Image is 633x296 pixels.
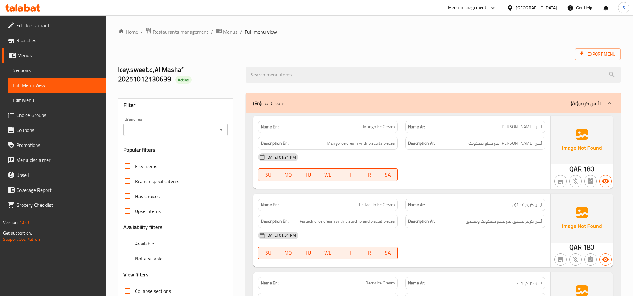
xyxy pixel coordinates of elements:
[338,247,358,259] button: TH
[16,201,101,209] span: Grocery Checklist
[359,201,395,208] span: Pistachio Ice Cream
[358,247,378,259] button: FR
[3,218,18,226] span: Version:
[575,48,621,60] span: Export Menu
[584,175,597,187] button: Not has choices
[318,168,338,181] button: WE
[500,124,542,130] span: آيس [PERSON_NAME]
[13,81,101,89] span: Full Menu View
[466,217,542,225] span: آيس كريم فستق مع قطع بسكويت وفستق
[118,28,621,36] nav: breadcrumb
[378,247,398,259] button: SA
[245,28,277,36] span: Full menu view
[2,18,106,33] a: Edit Restaurant
[16,126,101,134] span: Coupons
[135,287,171,295] span: Collapse sections
[19,218,29,226] span: 1.0.0
[569,163,582,175] span: QAR
[300,217,395,225] span: Pistachio ice cream with pistachio and biscuit pieces
[468,139,542,147] span: آيس كريم مانجو مع قطع بسكويت
[261,170,276,179] span: SU
[408,139,435,147] strong: Description Ar:
[123,271,149,278] h3: View filters
[17,51,101,59] span: Menus
[554,253,567,266] button: Not branch specific item
[223,28,237,36] span: Menus
[569,175,582,187] button: Purchased item
[175,76,192,84] div: Active
[2,138,106,153] a: Promotions
[551,194,613,242] img: Ae5nvW7+0k+MAAAAAElFTkSuQmCC
[16,141,101,149] span: Promotions
[211,28,213,36] li: /
[381,248,396,257] span: SA
[135,207,161,215] span: Upsell items
[2,197,106,212] a: Grocery Checklist
[246,93,621,113] div: (En): Ice Cream(Ar):الأيس كريم
[327,139,395,147] span: Mango ice cream with biscuits pieces
[298,168,318,181] button: TU
[16,156,101,164] span: Menu disclaimer
[3,235,43,243] a: Support.OpsPlatform
[278,247,298,259] button: MO
[261,248,276,257] span: SU
[261,124,279,130] strong: Name En:
[301,170,316,179] span: TU
[599,253,612,266] button: Available
[554,175,567,187] button: Not branch specific item
[358,168,378,181] button: FR
[341,248,356,257] span: TH
[301,248,316,257] span: TU
[318,247,338,259] button: WE
[366,280,395,286] span: Berry Ice Cream
[135,163,157,170] span: Free items
[141,28,143,36] li: /
[361,170,376,179] span: FR
[8,93,106,108] a: Edit Menu
[381,170,396,179] span: SA
[264,232,298,238] span: [DATE] 01:31 PM
[264,154,298,160] span: [DATE] 01:31 PM
[253,99,284,107] p: Ice Cream
[240,28,242,36] li: /
[2,123,106,138] a: Coupons
[13,66,101,74] span: Sections
[261,139,289,147] strong: Description En:
[8,78,106,93] a: Full Menu View
[261,217,289,225] strong: Description En:
[216,28,237,36] a: Menus
[569,241,582,253] span: QAR
[584,253,597,266] button: Not has choices
[16,111,101,119] span: Choice Groups
[135,240,154,247] span: Available
[580,50,616,58] span: Export Menu
[361,248,376,257] span: FR
[2,108,106,123] a: Choice Groups
[135,192,160,200] span: Has choices
[281,248,296,257] span: MO
[16,171,101,179] span: Upsell
[118,28,138,36] a: Home
[378,168,398,181] button: SA
[583,163,594,175] span: 180
[145,28,208,36] a: Restaurants management
[281,170,296,179] span: MO
[516,4,557,11] div: [GEOGRAPHIC_DATA]
[448,4,486,12] div: Menu-management
[246,67,621,83] input: search
[408,124,425,130] strong: Name Ar:
[3,229,32,237] span: Get support on:
[569,253,582,266] button: Purchased item
[2,33,106,48] a: Branches
[258,168,278,181] button: SU
[123,224,162,231] h3: Availability filters
[16,22,101,29] span: Edit Restaurant
[217,125,226,134] button: Open
[363,124,395,130] span: Mango Ice Cream
[253,99,262,108] b: (En):
[2,48,106,63] a: Menus
[175,77,192,83] span: Active
[298,247,318,259] button: TU
[517,280,542,286] span: آيس كريم توت
[512,201,542,208] span: آيس كريم فستق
